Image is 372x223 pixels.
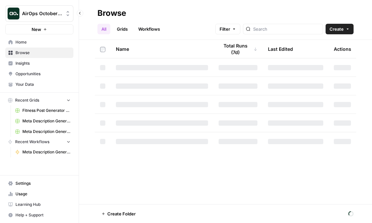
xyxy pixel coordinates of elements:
button: Recent Workflows [5,137,73,147]
span: Meta Description Generator ([PERSON_NAME]) [22,149,70,155]
span: Meta Description Generator ( [PERSON_NAME] ) Grid [22,129,70,135]
a: Workflows [134,24,164,34]
button: Create Folder [97,208,140,219]
button: Filter [215,24,240,34]
div: Last Edited [268,40,293,58]
button: Help + Support [5,210,73,220]
a: Learning Hub [5,199,73,210]
a: Browse [5,48,73,58]
span: Browse [15,50,70,56]
a: Your Data [5,79,73,90]
span: Meta Description Generator ( [PERSON_NAME] ) Grid (1) [22,118,70,124]
a: Fitness Post Generator ([PERSON_NAME]) [12,105,73,116]
a: Settings [5,178,73,189]
a: All [97,24,110,34]
a: Opportunities [5,69,73,79]
span: Recent Grids [15,97,39,103]
span: AirOps October Cohort [22,10,62,17]
span: Fitness Post Generator ([PERSON_NAME]) [22,108,70,113]
img: AirOps October Cohort Logo [8,8,19,19]
span: Home [15,39,70,45]
span: New [32,26,41,33]
span: Learning Hub [15,202,70,207]
span: Settings [15,180,70,186]
span: Recent Workflows [15,139,49,145]
a: Insights [5,58,73,69]
a: Grids [113,24,132,34]
button: New [5,24,73,34]
div: Name [116,40,208,58]
span: Create [330,26,344,32]
button: Workspace: AirOps October Cohort [5,5,73,22]
div: Browse [97,8,126,18]
span: Create Folder [107,210,136,217]
a: Meta Description Generator ( [PERSON_NAME] ) Grid (1) [12,116,73,126]
span: Help + Support [15,212,70,218]
a: Home [5,37,73,48]
div: Total Runs (7d) [219,40,257,58]
a: Meta Description Generator ( [PERSON_NAME] ) Grid [12,126,73,137]
span: Your Data [15,81,70,87]
button: Recent Grids [5,95,73,105]
a: Meta Description Generator ([PERSON_NAME]) [12,147,73,157]
button: Create [326,24,354,34]
span: Usage [15,191,70,197]
span: Opportunities [15,71,70,77]
input: Search [253,26,320,32]
a: Usage [5,189,73,199]
span: Filter [220,26,230,32]
div: Actions [334,40,351,58]
span: Insights [15,60,70,66]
